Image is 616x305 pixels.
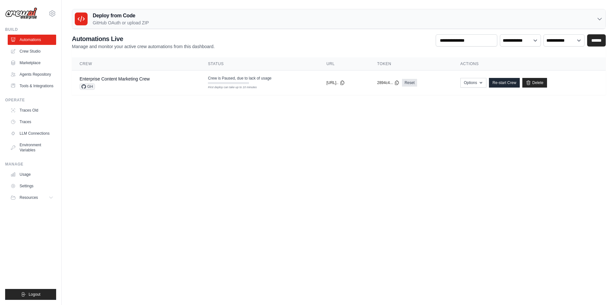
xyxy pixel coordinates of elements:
p: GitHub OAuth or upload ZIP [93,20,149,26]
th: URL [319,57,369,71]
img: Logo [5,7,37,20]
th: Crew [72,57,200,71]
th: Status [200,57,319,71]
a: Settings [8,181,56,191]
div: Operate [5,97,56,103]
button: Options [460,78,486,88]
div: First deploy can take up to 10 minutes [208,85,249,90]
a: Marketplace [8,58,56,68]
a: Crew Studio [8,46,56,56]
a: Usage [8,169,56,180]
a: Traces Old [8,105,56,115]
div: Build [5,27,56,32]
a: Enterprise Content Marketing Crew [80,76,150,81]
h2: Automations Live [72,34,215,43]
a: Delete [522,78,547,88]
a: Automations [8,35,56,45]
a: Environment Variables [8,140,56,155]
button: 2894c4... [377,80,399,85]
button: Logout [5,289,56,300]
a: Tools & Integrations [8,81,56,91]
a: Agents Repository [8,69,56,80]
p: Manage and monitor your active crew automations from this dashboard. [72,43,215,50]
span: Crew is Paused, due to lack of usage [208,76,271,81]
a: Traces [8,117,56,127]
a: LLM Connections [8,128,56,139]
a: Reset [402,79,417,87]
h3: Deploy from Code [93,12,149,20]
button: Resources [8,192,56,203]
span: GH [80,83,95,90]
span: Logout [29,292,40,297]
th: Token [370,57,453,71]
div: Manage [5,162,56,167]
span: Resources [20,195,38,200]
th: Actions [453,57,606,71]
a: Re-start Crew [489,78,520,88]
